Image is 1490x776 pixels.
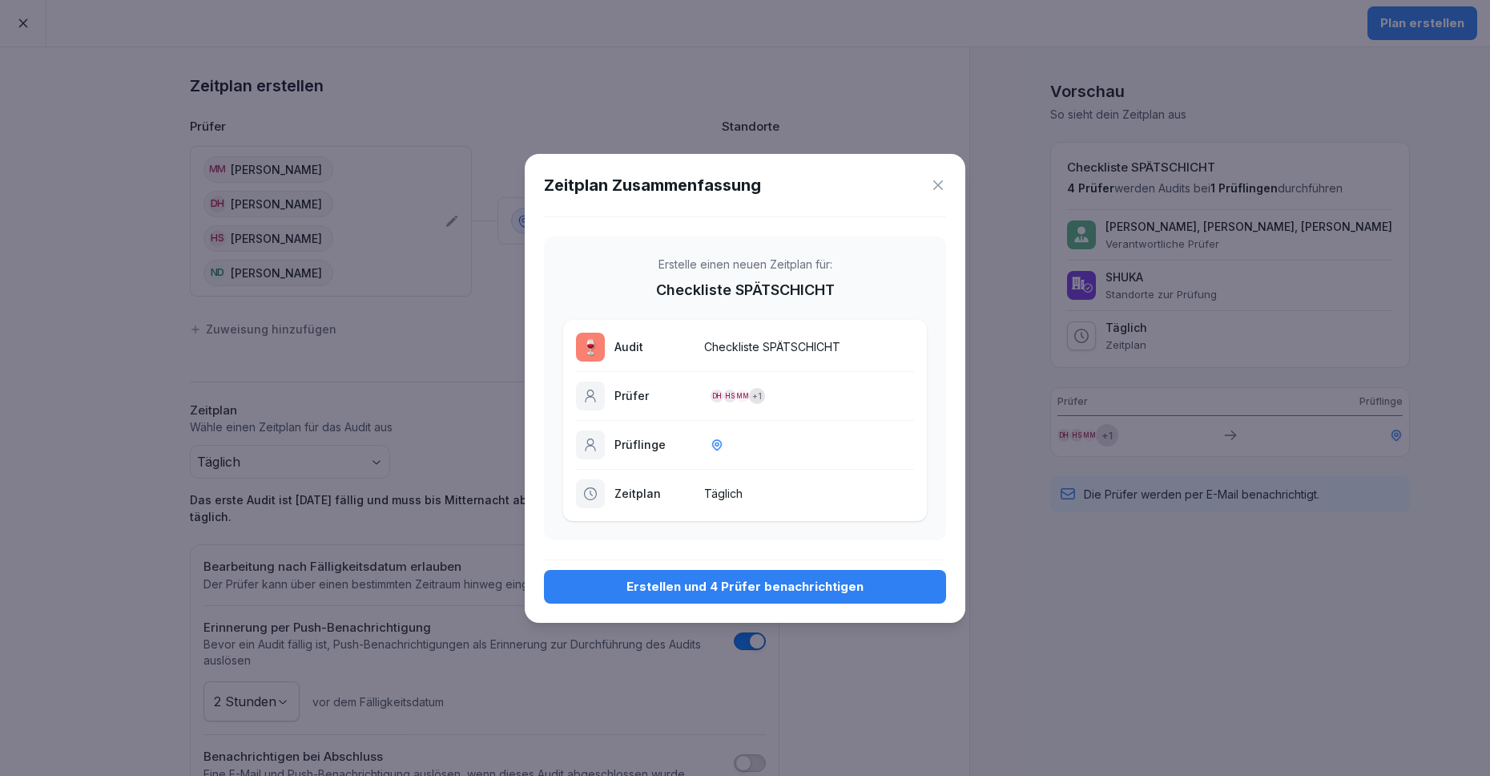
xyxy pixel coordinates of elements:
p: Täglich [704,485,914,502]
div: HS [723,390,736,402]
p: Prüfer [614,387,695,404]
p: Zeitplan [614,485,695,502]
div: MM [736,390,749,402]
div: + 1 [749,388,765,404]
button: Erstellen und 4 Prüfer benachrichtigen [544,570,946,604]
p: 🍷 [582,336,599,358]
p: Checkliste SPÄTSCHICHT [704,338,914,355]
div: DH [711,390,723,402]
p: Checkliste SPÄTSCHICHT [656,279,835,301]
p: Prüflinge [614,436,695,453]
p: Erstelle einen neuen Zeitplan für: [658,256,832,273]
h1: Zeitplan Zusammenfassung [544,173,761,197]
div: Erstellen und 4 Prüfer benachrichtigen [557,578,933,596]
p: Audit [614,338,695,355]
